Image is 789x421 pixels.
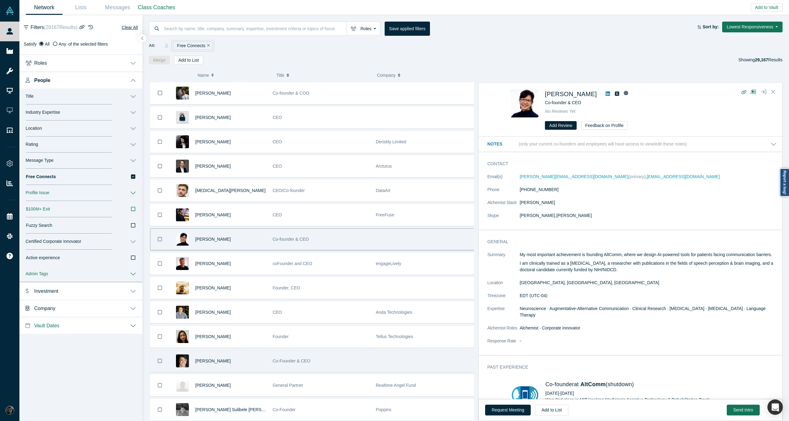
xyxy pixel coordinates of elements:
[136,0,177,15] a: Class Coaches
[520,212,777,219] dd: [PERSON_NAME].[PERSON_NAME]
[780,168,789,197] a: Report a bug!
[376,212,394,217] span: FreeFuse
[63,0,99,15] a: Lists
[195,383,231,388] a: [PERSON_NAME]
[272,358,310,363] span: Co-Founder & CEO
[195,358,231,363] a: [PERSON_NAME]
[195,285,231,290] span: [PERSON_NAME]
[487,239,768,245] h3: General
[149,56,170,64] button: Merge
[385,22,430,36] button: Save applied filters
[647,174,720,179] a: [EMAIL_ADDRESS][DOMAIN_NAME]
[487,325,520,338] dt: Alchemist Roles
[149,43,155,49] span: All:
[377,69,395,82] span: Company
[272,383,303,388] span: General Partner
[34,60,47,66] span: Roles
[520,325,777,331] dd: Alchemist · Corporate Innovator
[485,405,531,415] button: Request Meeting
[24,41,138,47] div: Satisfy of the selected filters
[150,399,170,420] button: Bookmark
[546,381,753,388] h4: Co-founder at (shutdown)
[727,405,760,415] button: Send Intro
[205,42,210,49] button: Remove Filter
[376,407,391,412] span: Poppins
[19,137,142,153] button: Rating
[99,0,136,15] a: Messages
[272,91,309,96] span: Co-founder & COO
[755,57,768,62] strong: 29,167
[487,338,520,351] dt: Response Rate
[487,292,520,305] dt: Timezone
[755,57,783,62] span: Results
[176,306,189,319] img: Jose Delmar's Profile Image
[26,126,42,131] span: Location
[6,406,14,415] img: Rami C.'s Account
[26,158,54,163] span: Message Type
[545,91,597,97] a: [PERSON_NAME]
[520,306,766,317] span: Neuroscience · Augmentative-Alternative Communication · Clinical Research · [MEDICAL_DATA] · [MED...
[487,174,520,186] dt: Email(s)
[520,251,777,258] p: My most important achievement is founding AltComm, where we design AI-powered tools for patients ...
[176,160,189,173] img: Jonathan McCullagh's Profile Image
[195,237,231,242] a: [PERSON_NAME]
[163,21,347,36] input: Search by name, title, company, summary, expertise, investment criteria or topics of focus
[272,139,282,144] span: CEO
[195,407,284,412] a: [PERSON_NAME] Sulibele [PERSON_NAME]
[545,109,575,114] span: No Reviews Yet
[19,299,142,317] button: Company
[198,69,209,82] span: Name
[510,89,538,117] img: Alex Kapadia's Profile Image
[26,271,48,276] span: Admin Tags
[376,164,392,169] span: Arcturus
[520,280,777,286] dd: [GEOGRAPHIC_DATA], [GEOGRAPHIC_DATA], [GEOGRAPHIC_DATA]
[19,169,142,185] button: Free Connects
[545,121,577,130] button: Add Review
[150,131,170,153] button: Bookmark
[195,139,231,144] a: [PERSON_NAME]
[272,285,300,290] span: Founder, CEO
[272,164,282,169] span: CEO
[26,110,60,115] span: Industry Expertise
[176,208,189,221] img: Mike Liu's Profile Image
[19,250,142,266] button: Active experience
[376,139,406,144] span: Deriskly Limited
[19,282,142,299] button: Investment
[195,164,231,169] a: [PERSON_NAME]
[26,222,52,229] span: Fuzzy Search
[519,141,687,147] p: (only your current co-founders and employees will have access to view/edit these notes)
[150,229,170,250] button: Bookmark
[150,326,170,347] button: Bookmark
[121,24,138,31] button: Clear All
[272,334,288,339] span: Founder
[376,310,412,315] span: Anda Technologies
[198,69,270,82] button: Name
[722,22,783,32] button: Lowest Responsiveness
[150,253,170,274] button: Bookmark
[376,188,390,193] span: DataArt
[26,174,56,180] span: Free Connects
[546,397,753,416] p: Won 2nd place in MIT Hacking Medicine's Assistive Technology & Rehabilitation Track Showcased by ...
[272,212,282,217] span: CEO
[150,350,170,372] button: Bookmark
[45,42,50,47] span: All
[19,217,142,234] button: Fuzzy Search
[44,25,78,30] span: ( 29167 Results)
[19,153,142,169] button: Message Type
[272,310,282,315] span: CEO
[520,174,777,180] dd: ,
[176,379,189,392] img: Vibhuti Aggarwal's Profile Image
[487,161,768,167] h3: Contact
[520,338,777,344] dd: -
[520,174,628,179] a: [PERSON_NAME][EMAIL_ADDRESS][DOMAIN_NAME]
[150,375,170,396] button: Bookmark
[19,185,142,201] button: Profile Issue
[346,22,380,36] button: Roles
[19,104,142,121] button: Industry Expertise
[19,266,142,282] button: Admin Tags
[546,390,753,397] div: [DATE] - [DATE]
[26,239,81,244] span: Certified Corporate Innovator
